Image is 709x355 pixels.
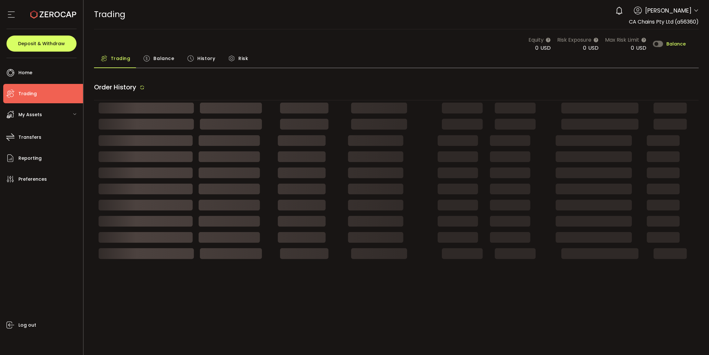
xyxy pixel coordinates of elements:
span: Trading [94,9,125,20]
span: Home [18,68,32,77]
button: Deposit & Withdraw [6,35,77,52]
span: 0 [583,44,586,52]
span: [PERSON_NAME] [645,6,692,15]
span: USD [588,44,599,52]
span: 0 [631,44,634,52]
span: Preferences [18,175,47,184]
span: Order History [94,83,136,92]
span: Reporting [18,154,42,163]
span: History [197,52,215,65]
span: Max Risk Limit [605,36,639,44]
span: Balance [153,52,174,65]
span: Trading [18,89,37,98]
span: 0 [535,44,538,52]
span: My Assets [18,110,42,119]
span: Deposit & Withdraw [18,41,65,46]
span: Risk [238,52,248,65]
span: Balance [666,42,686,46]
span: USD [636,44,646,52]
span: Risk Exposure [557,36,591,44]
span: Trading [111,52,130,65]
span: USD [540,44,551,52]
span: Equity [528,36,544,44]
span: CA Chains Pty Ltd (a56360) [629,18,699,25]
span: Log out [18,320,36,330]
span: Transfers [18,133,41,142]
